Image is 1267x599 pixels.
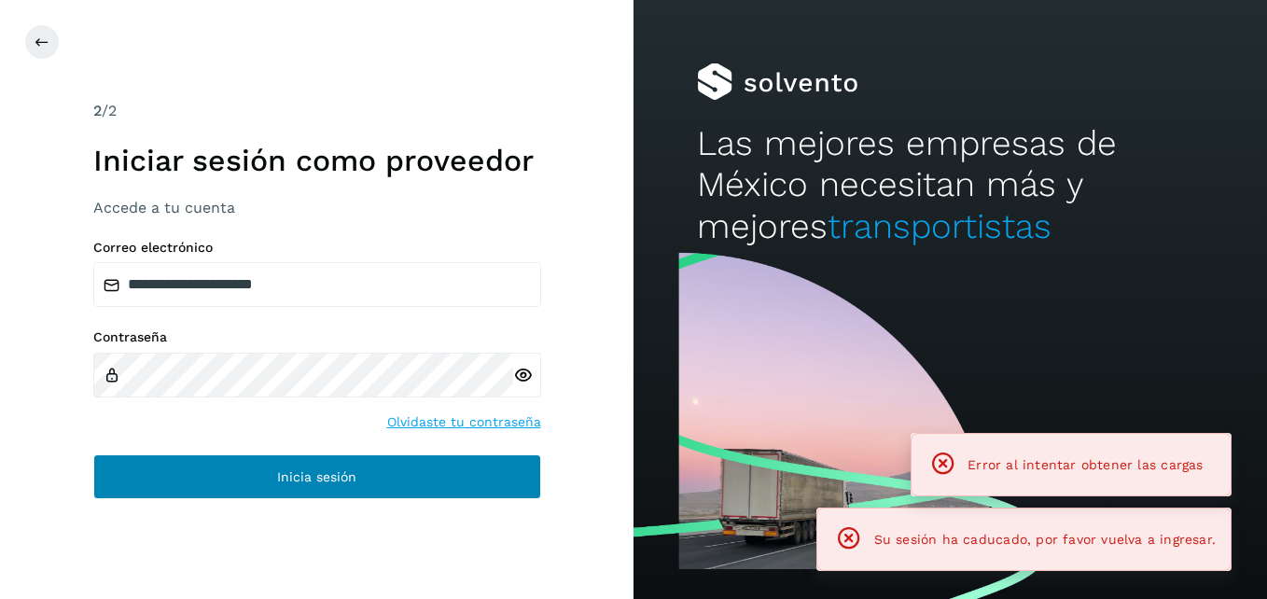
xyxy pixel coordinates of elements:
h3: Accede a tu cuenta [93,199,541,216]
label: Correo electrónico [93,240,541,256]
h2: Las mejores empresas de México necesitan más y mejores [697,123,1204,247]
span: Inicia sesión [277,470,356,483]
span: Error al intentar obtener las cargas [968,457,1203,472]
h1: Iniciar sesión como proveedor [93,143,541,178]
label: Contraseña [93,329,541,345]
span: 2 [93,102,102,119]
button: Inicia sesión [93,454,541,499]
div: /2 [93,100,541,122]
a: Olvidaste tu contraseña [387,412,541,432]
span: transportistas [828,206,1051,246]
span: Su sesión ha caducado, por favor vuelva a ingresar. [874,532,1216,547]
